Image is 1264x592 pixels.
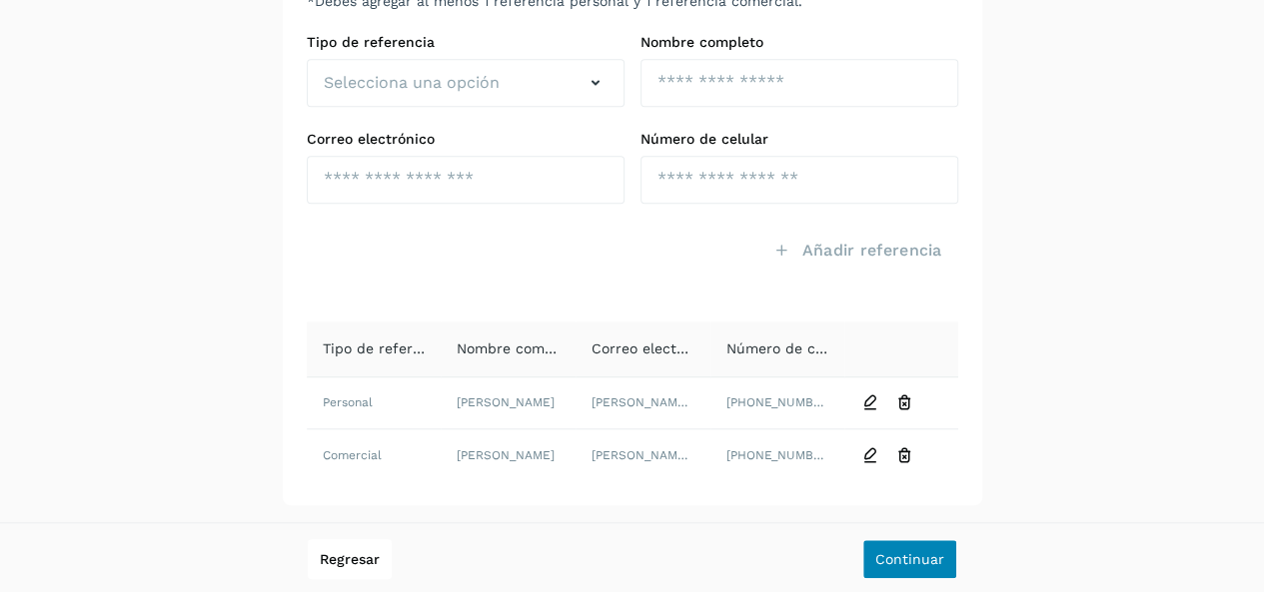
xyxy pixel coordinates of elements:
[324,71,500,95] span: Selecciona una opción
[320,552,380,566] span: Regresar
[875,552,944,566] span: Continuar
[757,228,957,274] button: Añadir referencia
[323,448,382,462] span: Comercial
[441,377,576,429] td: [PERSON_NAME]
[576,377,710,429] td: [PERSON_NAME][EMAIL_ADDRESS][PERSON_NAME][DOMAIN_NAME]
[576,429,710,481] td: [PERSON_NAME][EMAIL_ADDRESS][PERSON_NAME][DOMAIN_NAME]
[323,395,373,409] span: Personal
[323,340,450,356] span: Tipo de referencia
[710,377,845,429] td: [PHONE_NUMBER]
[726,340,854,356] span: Número de celular
[457,340,580,356] span: Nombre completo
[441,429,576,481] td: [PERSON_NAME]
[640,131,958,148] label: Número de celular
[801,240,941,262] span: Añadir referencia
[640,34,958,51] label: Nombre completo
[307,131,625,148] label: Correo electrónico
[308,539,392,579] button: Regresar
[592,340,719,356] span: Correo electrónico
[862,539,957,579] button: Continuar
[710,429,845,481] td: [PHONE_NUMBER]
[307,34,625,51] label: Tipo de referencia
